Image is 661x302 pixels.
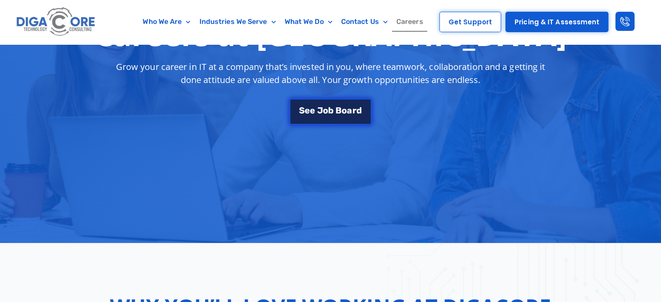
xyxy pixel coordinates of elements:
a: Contact Us [337,12,392,32]
span: Get Support [448,19,492,25]
a: Pricing & IT Assessment [505,12,608,32]
span: d [356,106,362,115]
a: What We Do [280,12,337,32]
a: See Job Board [289,99,371,125]
span: b [328,106,334,115]
span: J [317,106,323,115]
a: Who We Are [138,12,195,32]
span: Pricing & IT Assessment [515,19,599,25]
h1: Careers at [GEOGRAPHIC_DATA] [94,17,567,52]
a: Get Support [439,12,501,32]
span: o [342,106,347,115]
span: e [310,106,315,115]
a: Industries We Serve [195,12,280,32]
span: r [352,106,356,115]
span: S [299,106,305,115]
p: Grow your career in IT at a company that’s invested in you, where teamwork, collaboration and a g... [108,60,553,86]
a: Careers [392,12,428,32]
span: B [335,106,342,115]
nav: Menu [133,12,433,32]
span: e [305,106,310,115]
img: Digacore logo 1 [14,4,98,40]
span: o [323,106,328,115]
span: a [347,106,352,115]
